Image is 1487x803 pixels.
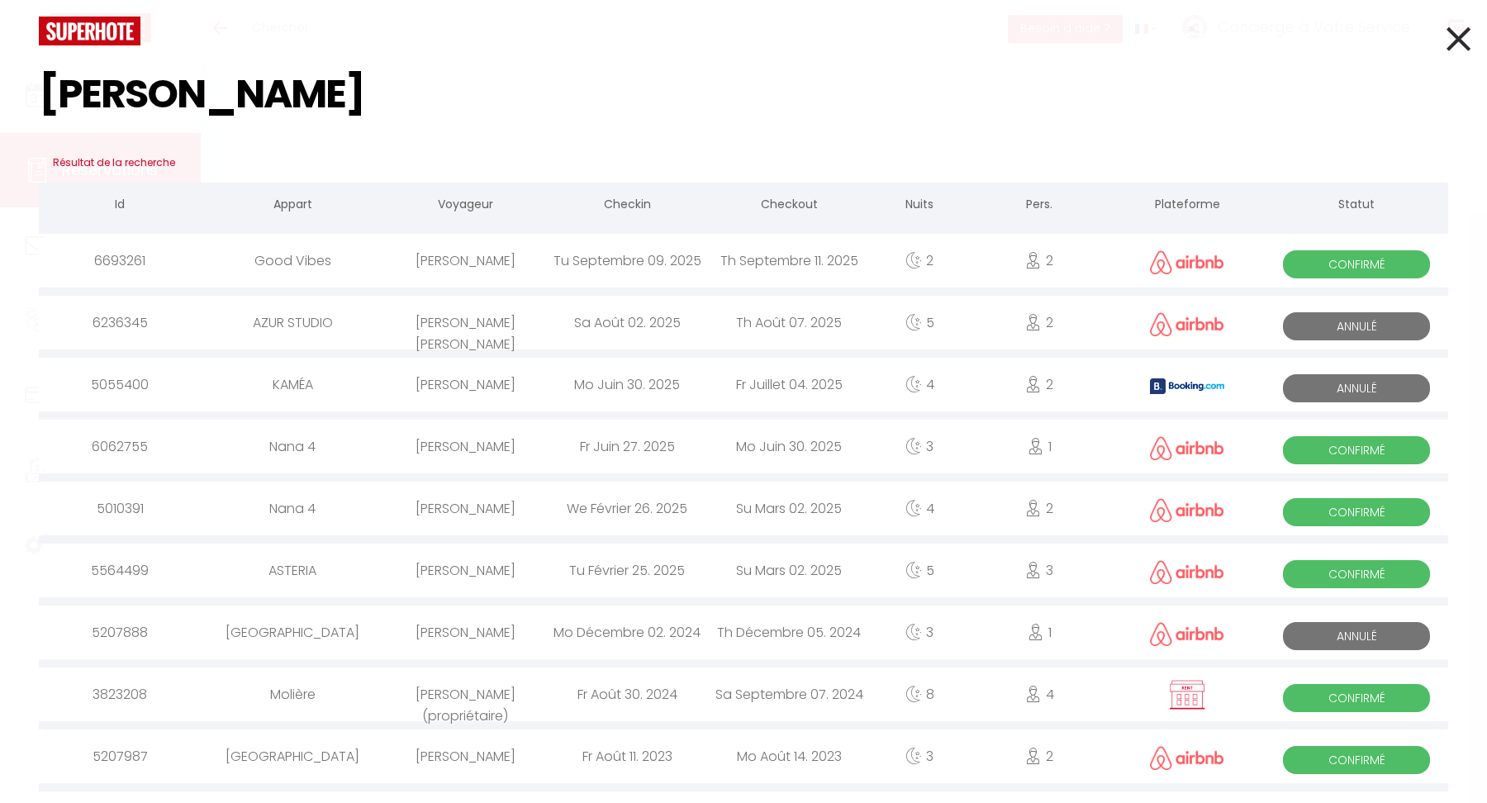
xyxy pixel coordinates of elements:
div: 6062755 [39,420,201,473]
div: 3 [871,729,969,783]
th: Plateforme [1110,183,1266,230]
div: Nana 4 [201,482,384,535]
div: [PERSON_NAME] [384,358,546,411]
div: 6693261 [39,234,201,287]
div: 8 [871,668,969,721]
div: 5 [871,296,969,349]
div: Mo Juin 30. 2025 [708,420,870,473]
span: Confirmé [1283,746,1429,774]
span: Confirmé [1283,436,1429,464]
div: 3 [969,544,1110,597]
div: Tu Février 25. 2025 [546,544,708,597]
th: Nuits [871,183,969,230]
div: Th Décembre 05. 2024 [708,606,870,659]
div: 2 [969,296,1110,349]
div: 2 [969,358,1110,411]
div: ASTERIA [201,544,384,597]
div: [PERSON_NAME] [384,729,546,783]
img: logo [39,17,140,45]
div: 6236345 [39,296,201,349]
div: Fr Août 30. 2024 [546,668,708,721]
div: 5207888 [39,606,201,659]
span: Confirmé [1283,250,1429,278]
img: airbnb2.png [1150,250,1224,274]
div: 4 [871,482,969,535]
span: Confirmé [1283,498,1429,526]
div: Th Septembre 11. 2025 [708,234,870,287]
div: [PERSON_NAME] [384,234,546,287]
div: 3823208 [39,668,201,721]
h3: Résultat de la recherche [39,143,1448,183]
div: We Février 26. 2025 [546,482,708,535]
input: Tapez pour rechercher... [39,45,1448,143]
div: 2 [969,482,1110,535]
div: 4 [969,668,1110,721]
div: Su Mars 02. 2025 [708,544,870,597]
th: Checkin [546,183,708,230]
span: Confirmé [1283,684,1429,712]
div: [PERSON_NAME] [PERSON_NAME] [384,296,546,349]
div: Fr Août 11. 2023 [546,729,708,783]
div: 4 [871,358,969,411]
button: Ouvrir le widget de chat LiveChat [13,7,63,56]
div: Mo Juin 30. 2025 [546,358,708,411]
th: Appart [201,183,384,230]
img: airbnb2.png [1150,560,1224,584]
div: 3 [871,420,969,473]
div: AZUR STUDIO [201,296,384,349]
th: Pers. [969,183,1110,230]
div: Molière [201,668,384,721]
div: [GEOGRAPHIC_DATA] [201,606,384,659]
span: Annulé [1283,312,1429,340]
div: [PERSON_NAME] [384,544,546,597]
div: Mo Décembre 02. 2024 [546,606,708,659]
div: Good Vibes [201,234,384,287]
div: Mo Août 14. 2023 [708,729,870,783]
th: Id [39,183,201,230]
div: Tu Septembre 09. 2025 [546,234,708,287]
div: Sa Septembre 07. 2024 [708,668,870,721]
div: 2 [871,234,969,287]
div: [PERSON_NAME] [384,606,546,659]
div: 5 [871,544,969,597]
img: airbnb2.png [1150,746,1224,770]
div: Th Août 07. 2025 [708,296,870,349]
div: [GEOGRAPHIC_DATA] [201,729,384,783]
div: 3 [871,606,969,659]
span: Annulé [1283,622,1429,650]
th: Statut [1265,183,1448,230]
div: [PERSON_NAME] [384,482,546,535]
th: Voyageur [384,183,546,230]
div: Fr Juin 27. 2025 [546,420,708,473]
div: 5055400 [39,358,201,411]
div: 5207987 [39,729,201,783]
div: 5010391 [39,482,201,535]
span: Annulé [1283,374,1429,402]
div: 5564499 [39,544,201,597]
span: Confirmé [1283,560,1429,588]
img: airbnb2.png [1150,622,1224,646]
div: 1 [969,420,1110,473]
div: Sa Août 02. 2025 [546,296,708,349]
img: airbnb2.png [1150,498,1224,522]
div: Fr Juillet 04. 2025 [708,358,870,411]
div: [PERSON_NAME] [384,420,546,473]
div: 2 [969,234,1110,287]
img: rent.png [1166,679,1208,710]
div: Nana 4 [201,420,384,473]
img: booking2.png [1150,378,1224,394]
img: airbnb2.png [1150,312,1224,336]
div: 2 [969,729,1110,783]
div: [PERSON_NAME] (propriétaire) [384,668,546,721]
div: 1 [969,606,1110,659]
img: airbnb2.png [1150,436,1224,460]
div: Su Mars 02. 2025 [708,482,870,535]
th: Checkout [708,183,870,230]
div: KAMÉA [201,358,384,411]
